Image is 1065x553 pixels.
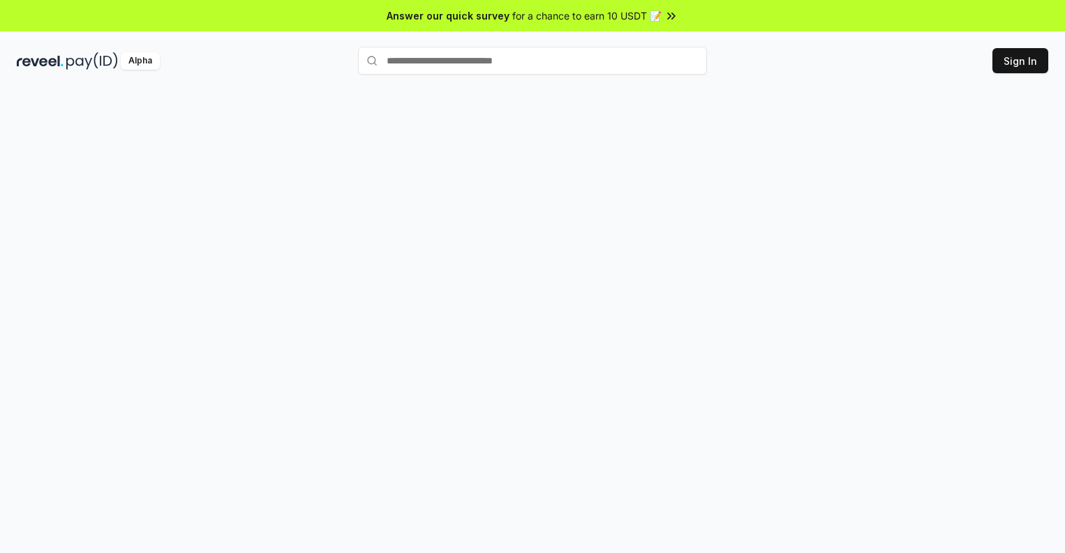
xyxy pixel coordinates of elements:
[66,52,118,70] img: pay_id
[121,52,160,70] div: Alpha
[512,8,662,23] span: for a chance to earn 10 USDT 📝
[992,48,1048,73] button: Sign In
[387,8,509,23] span: Answer our quick survey
[17,52,64,70] img: reveel_dark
